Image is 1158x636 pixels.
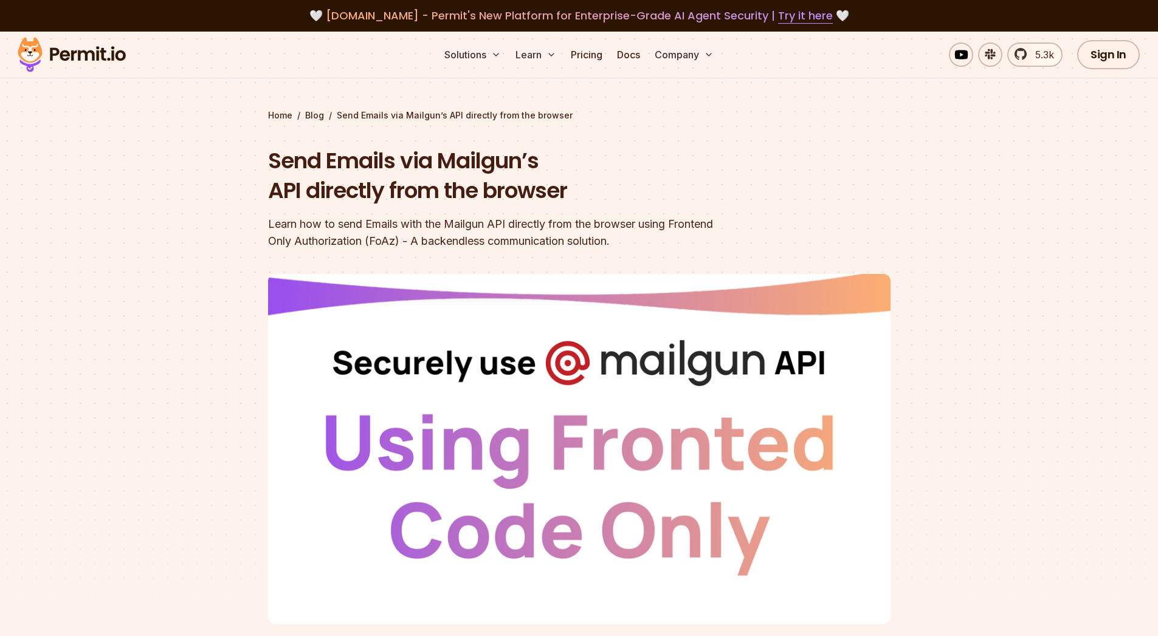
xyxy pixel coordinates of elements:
[268,109,292,121] a: Home
[778,8,833,24] a: Try it here
[268,274,891,624] img: Send Emails via Mailgun’s API directly from the browser
[612,43,645,67] a: Docs
[1028,47,1054,62] span: 5.3k
[268,216,735,250] div: Learn how to send Emails with the Mailgun API directly from the browser using Frontend Only Autho...
[305,109,324,121] a: Blog
[439,43,506,67] button: Solutions
[268,109,891,121] div: / /
[566,43,607,67] a: Pricing
[511,43,561,67] button: Learn
[29,7,1129,24] div: 🤍 🤍
[1007,43,1063,67] a: 5.3k
[1077,40,1140,69] a: Sign In
[326,8,833,23] span: [DOMAIN_NAME] - Permit's New Platform for Enterprise-Grade AI Agent Security |
[268,146,735,206] h1: Send Emails via Mailgun’s API directly from the browser
[12,34,131,75] img: Permit logo
[650,43,719,67] button: Company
